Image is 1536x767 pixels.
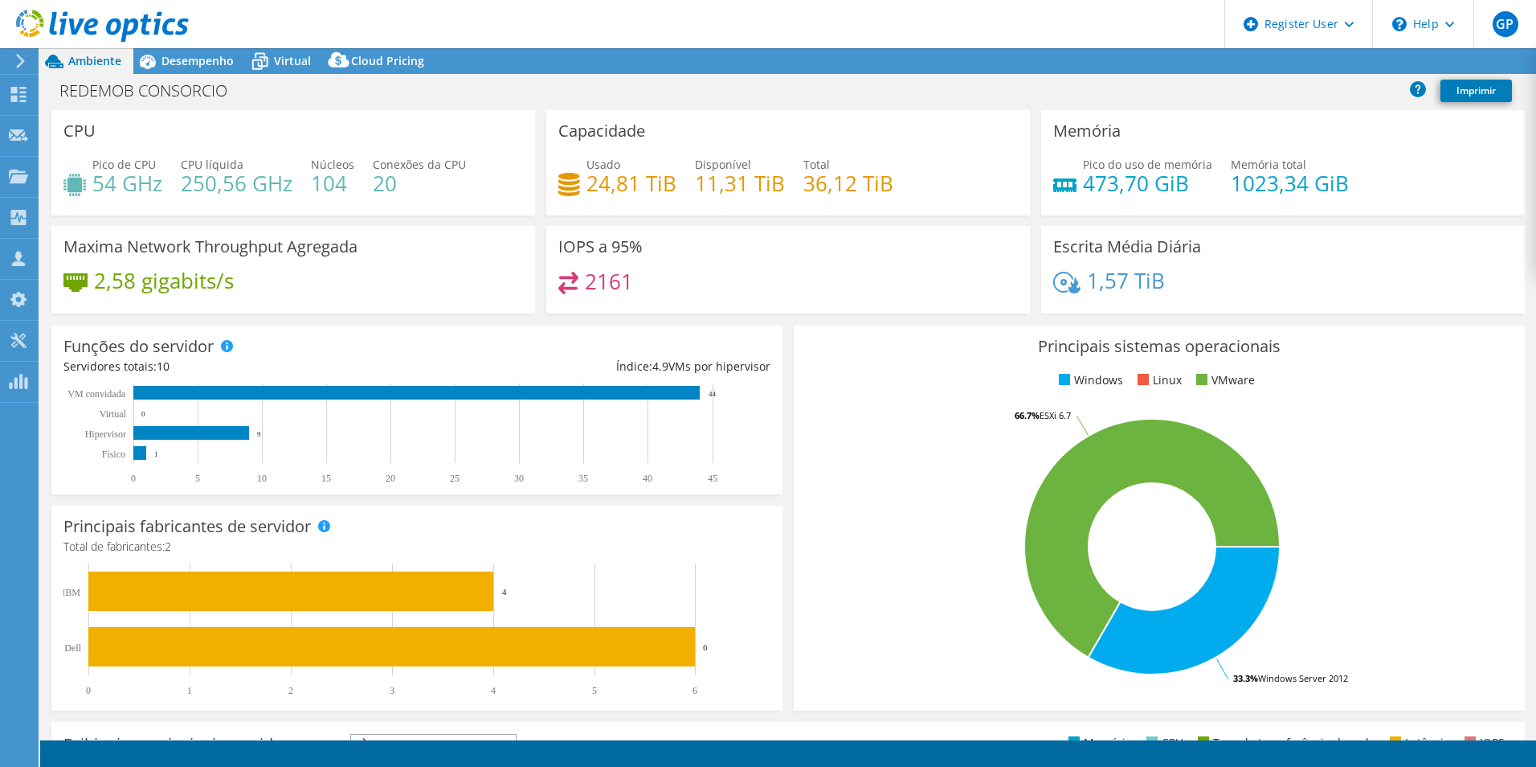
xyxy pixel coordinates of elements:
[351,735,516,754] span: IOPS
[195,473,200,484] text: 5
[1134,371,1182,389] li: Linux
[803,174,893,192] h4: 36,12 TiB
[311,174,354,192] h4: 104
[63,538,770,556] h4: Total de fabricantes:
[558,238,643,256] h3: IOPS a 95%
[586,174,676,192] h4: 24,81 TiB
[67,388,125,400] text: VM convidada
[450,473,460,484] text: 25
[514,473,524,484] text: 30
[63,338,214,355] h3: Funções do servidor
[64,642,81,654] text: Dell
[1392,17,1407,31] svg: \n
[257,473,267,484] text: 10
[1192,371,1255,389] li: VMware
[806,338,1513,355] h3: Principais sistemas operacionais
[1258,672,1348,684] tspan: Windows Server 2012
[592,685,597,696] text: 5
[390,685,394,696] text: 3
[102,449,125,460] tspan: Físico
[1194,734,1375,752] li: Taxa de transferência de rede
[1493,11,1518,37] span: GP
[131,473,136,484] text: 0
[709,390,717,398] text: 44
[257,430,261,438] text: 9
[86,685,91,696] text: 0
[68,53,121,68] span: Ambiente
[288,685,293,696] text: 2
[62,587,80,598] text: IBM
[181,174,292,192] h4: 250,56 GHz
[586,157,620,172] span: Usado
[1231,157,1306,172] span: Memória total
[100,408,127,420] text: Virtual
[63,238,357,256] h3: Maxima Network Throughput Agregada
[1083,174,1212,192] h4: 473,70 GiB
[695,174,785,192] h4: 11,31 TiB
[703,642,708,652] text: 6
[1053,238,1201,256] h3: Escrita Média Diária
[85,429,126,440] text: Hipervisor
[373,174,466,192] h4: 20
[52,82,252,100] h1: REDEMOB CONSORCIO
[181,157,243,172] span: CPU líquida
[141,410,145,418] text: 0
[157,359,170,374] span: 10
[351,53,424,68] span: Cloud Pricing
[1087,272,1165,289] h4: 1,57 TiB
[321,473,331,484] text: 15
[652,359,668,374] span: 4.9
[643,473,652,484] text: 40
[1231,174,1349,192] h4: 1023,34 GiB
[63,122,96,140] h3: CPU
[1053,122,1121,140] h3: Memória
[1015,409,1040,421] tspan: 66.7%
[585,273,633,290] h4: 2161
[502,587,507,597] text: 4
[417,358,770,375] div: Índice: VMs por hipervisor
[1040,409,1071,421] tspan: ESXi 6.7
[1386,734,1450,752] li: Latência
[92,174,162,192] h4: 54 GHz
[692,685,697,696] text: 6
[1460,734,1505,752] li: IOPS
[187,685,192,696] text: 1
[165,539,171,554] span: 2
[94,272,234,289] h4: 2,58 gigabits/s
[63,518,311,535] h3: Principais fabricantes de servidor
[695,157,751,172] span: Disponível
[161,53,234,68] span: Desempenho
[1440,80,1512,102] a: Imprimir
[558,122,645,140] h3: Capacidade
[154,450,158,458] text: 1
[1083,157,1212,172] span: Pico do uso de memória
[274,53,311,68] span: Virtual
[1142,734,1183,752] li: CPU
[803,157,830,172] span: Total
[311,157,354,172] span: Núcleos
[578,473,588,484] text: 35
[1064,734,1132,752] li: Memória
[1055,371,1123,389] li: Windows
[491,685,496,696] text: 4
[708,473,717,484] text: 45
[1233,672,1258,684] tspan: 33.3%
[386,473,395,484] text: 20
[92,157,156,172] span: Pico de CPU
[373,157,466,172] span: Conexões da CPU
[63,358,417,375] div: Servidores totais:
